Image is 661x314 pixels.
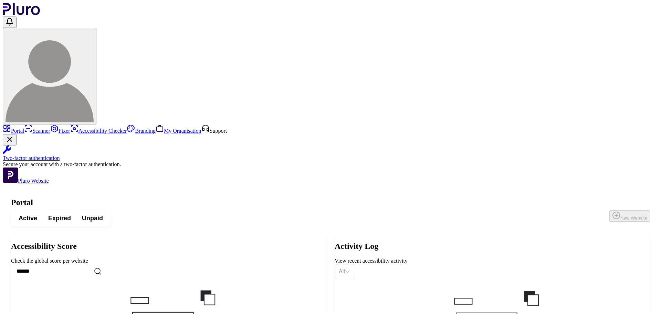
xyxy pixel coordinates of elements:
[11,242,326,251] h2: Accessibility Score
[70,128,127,134] a: Accessibility Checker
[335,242,650,251] h2: Activity Log
[127,128,156,134] a: Branding
[3,128,24,134] a: Portal
[156,128,201,134] a: My Organisation
[201,128,227,134] a: Open Support screen
[11,198,650,207] h1: Portal
[3,134,17,145] button: Close Two-factor authentication notification
[11,264,129,278] input: Search
[335,258,650,264] div: View recent accessibility activity
[6,34,94,122] img: pluro Demo
[24,128,50,134] a: Scanner
[50,128,70,134] a: Fixer
[3,178,49,184] a: Open Pluro Website
[82,214,103,222] span: Unpaid
[3,28,96,124] button: pluro Demo
[19,214,37,222] span: Active
[11,258,326,264] div: Check the global score per website
[3,145,658,161] a: Two-factor authentication
[3,17,17,28] button: Open notifications, you have undefined new notifications
[609,210,650,222] button: New Website
[13,212,43,224] button: Active
[3,10,40,16] a: Logo
[3,124,658,184] aside: Sidebar menu
[76,212,108,224] button: Unpaid
[3,161,658,168] div: Secure your account with a two-factor authentication.
[48,214,71,222] span: Expired
[3,155,658,161] div: Two-factor authentication
[43,212,76,224] button: Expired
[335,264,355,279] div: Set sorting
